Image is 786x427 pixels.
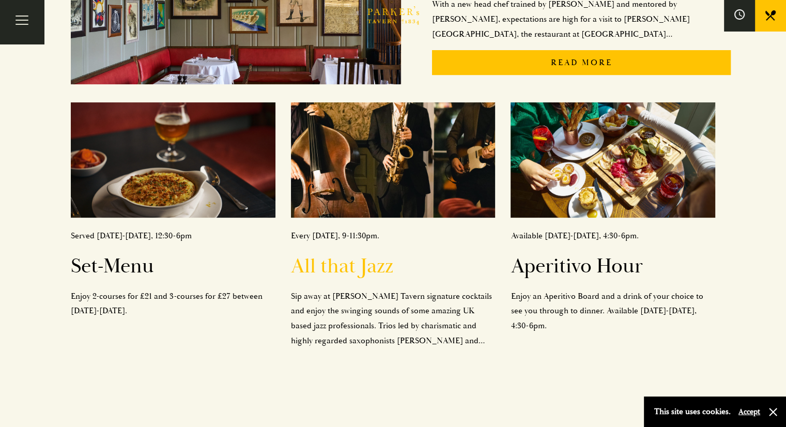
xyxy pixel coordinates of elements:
h2: Aperitivo Hour [511,254,715,279]
a: Every [DATE], 9-11:30pm.All that JazzSip away at [PERSON_NAME] Tavern signature cocktails and enj... [291,102,496,348]
p: This site uses cookies. [654,404,731,419]
h2: Set-Menu [71,254,275,279]
a: Available [DATE]-[DATE], 4:30-6pm.Aperitivo HourEnjoy an Aperitivo Board and a drink of your choi... [511,102,715,333]
p: Read More [432,50,731,75]
p: Sip away at [PERSON_NAME] Tavern signature cocktails and enjoy the swinging sounds of some amazin... [291,289,496,348]
p: Enjoy an Aperitivo Board and a drink of your choice to see you through to dinner. Available [DATE... [511,289,715,333]
p: Served [DATE]-[DATE], 12:30-6pm [71,228,275,243]
h2: All that Jazz [291,254,496,279]
p: Available [DATE]-[DATE], 4:30-6pm. [511,228,715,243]
button: Close and accept [768,407,778,417]
p: Enjoy 2-courses for £21 and 3-courses for £27 between [DATE]-[DATE]. [71,289,275,319]
a: Served [DATE]-[DATE], 12:30-6pmSet-MenuEnjoy 2-courses for £21 and 3-courses for £27 between [DAT... [71,102,275,318]
p: Every [DATE], 9-11:30pm. [291,228,496,243]
button: Accept [738,407,760,417]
